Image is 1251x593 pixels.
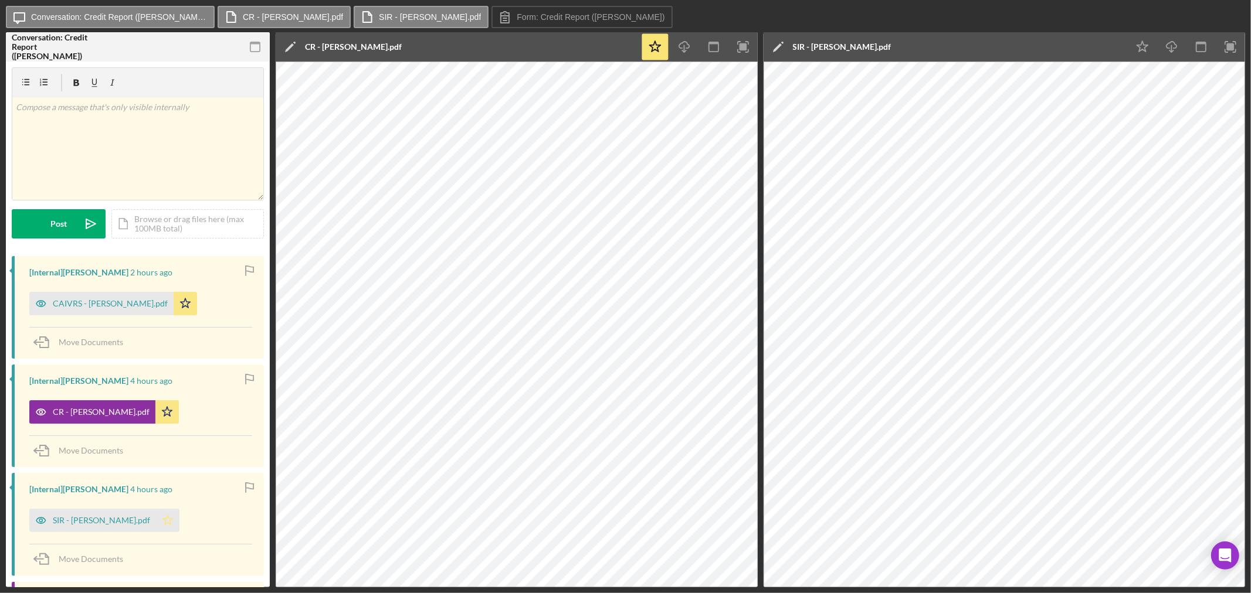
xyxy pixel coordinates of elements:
div: CR - [PERSON_NAME].pdf [305,42,402,52]
button: Move Documents [29,544,135,574]
time: 2025-08-20 10:13 [130,485,172,494]
time: 2025-08-20 12:14 [130,268,172,277]
div: [Internal] [PERSON_NAME] [29,485,128,494]
label: SIR - [PERSON_NAME].pdf [379,12,481,22]
button: SIR - [PERSON_NAME].pdf [354,6,489,28]
span: Move Documents [59,337,123,347]
div: [Internal] [PERSON_NAME] [29,376,128,386]
div: SIR - [PERSON_NAME].pdf [53,516,150,525]
button: CAIVRS - [PERSON_NAME].pdf [29,292,197,315]
div: [Internal] [PERSON_NAME] [29,268,128,277]
div: CAIVRS - [PERSON_NAME].pdf [53,299,168,308]
time: 2025-08-20 10:13 [130,376,172,386]
button: CR - [PERSON_NAME].pdf [29,400,179,424]
label: Form: Credit Report ([PERSON_NAME]) [517,12,665,22]
div: CR - [PERSON_NAME].pdf [53,407,150,417]
label: Conversation: Credit Report ([PERSON_NAME]) [31,12,207,22]
span: Move Documents [59,445,123,455]
button: CR - [PERSON_NAME].pdf [218,6,351,28]
button: Move Documents [29,436,135,465]
div: Open Intercom Messenger [1211,541,1239,570]
div: Conversation: Credit Report ([PERSON_NAME]) [12,33,94,61]
button: Form: Credit Report ([PERSON_NAME]) [491,6,672,28]
div: SIR - [PERSON_NAME].pdf [793,42,891,52]
div: Post [50,209,67,238]
button: Move Documents [29,328,135,357]
button: SIR - [PERSON_NAME].pdf [29,509,179,532]
label: CR - [PERSON_NAME].pdf [243,12,343,22]
button: Post [12,209,106,238]
button: Conversation: Credit Report ([PERSON_NAME]) [6,6,215,28]
span: Move Documents [59,554,123,564]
